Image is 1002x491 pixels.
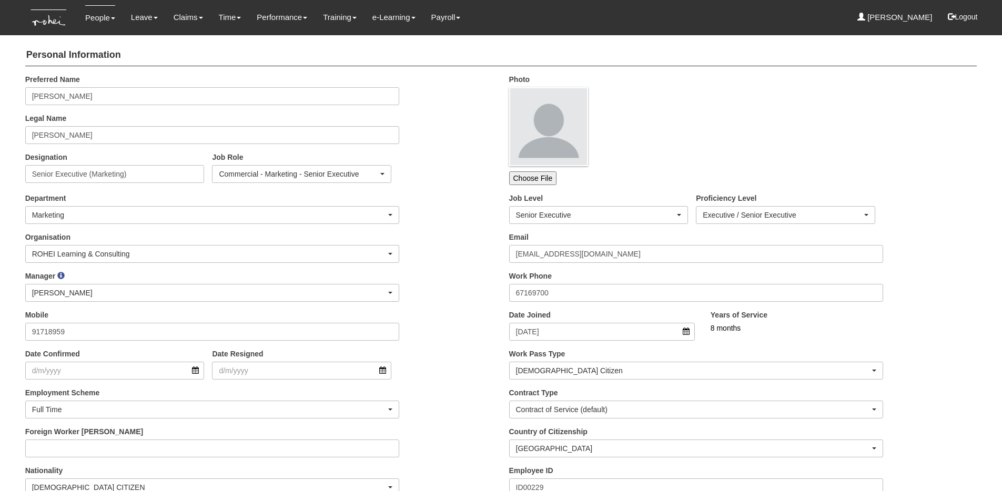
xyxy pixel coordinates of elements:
label: Foreign Worker [PERSON_NAME] [25,426,144,437]
label: Date Resigned [212,349,263,359]
a: Performance [257,5,307,29]
label: Designation [25,152,67,162]
img: profile.png [509,87,588,166]
label: Employment Scheme [25,387,100,398]
label: Date Confirmed [25,349,80,359]
div: Marketing [32,210,387,220]
label: Date Joined [509,310,551,320]
a: e-Learning [372,5,416,29]
label: Nationality [25,465,63,476]
label: Manager [25,271,56,281]
label: Department [25,193,66,203]
button: Executive / Senior Executive [696,206,875,224]
div: [DEMOGRAPHIC_DATA] Citizen [516,365,871,376]
input: d/m/yyyy [212,362,391,380]
a: Time [219,5,241,29]
label: Legal Name [25,113,67,124]
label: Job Level [509,193,543,203]
label: Photo [509,74,530,85]
label: Work Pass Type [509,349,565,359]
a: [PERSON_NAME] [857,5,933,29]
a: Payroll [431,5,461,29]
div: [GEOGRAPHIC_DATA] [516,443,871,454]
label: Job Role [212,152,243,162]
button: Contract of Service (default) [509,401,884,418]
div: Contract of Service (default) [516,404,871,415]
label: Work Phone [509,271,552,281]
iframe: chat widget [958,449,991,480]
button: [PERSON_NAME] [25,284,400,302]
label: Proficiency Level [696,193,756,203]
button: Commercial - Marketing - Senior Executive [212,165,391,183]
div: Senior Executive [516,210,675,220]
div: [PERSON_NAME] [32,288,387,298]
button: Full Time [25,401,400,418]
input: d/m/yyyy [509,323,695,341]
label: Preferred Name [25,74,80,85]
div: 8 months [711,323,937,333]
label: Country of Citizenship [509,426,588,437]
label: Employee ID [509,465,553,476]
h4: Personal Information [25,45,977,66]
input: Choose File [509,171,557,185]
button: Logout [940,4,985,29]
label: Organisation [25,232,70,242]
a: Leave [131,5,158,29]
div: Commercial - Marketing - Senior Executive [219,169,378,179]
div: ROHEI Learning & Consulting [32,249,387,259]
div: Executive / Senior Executive [703,210,862,220]
a: Claims [174,5,203,29]
label: Email [509,232,529,242]
button: ROHEI Learning & Consulting [25,245,400,263]
a: People [85,5,115,30]
button: Senior Executive [509,206,689,224]
label: Mobile [25,310,48,320]
button: Marketing [25,206,400,224]
label: Contract Type [509,387,558,398]
a: Training [323,5,357,29]
div: Full Time [32,404,387,415]
label: Years of Service [711,310,767,320]
button: [DEMOGRAPHIC_DATA] Citizen [509,362,884,380]
button: [GEOGRAPHIC_DATA] [509,439,884,457]
input: d/m/yyyy [25,362,205,380]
